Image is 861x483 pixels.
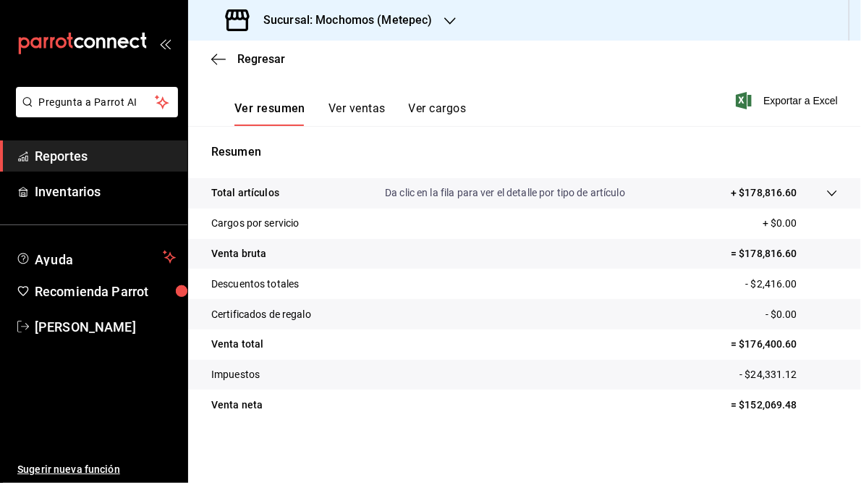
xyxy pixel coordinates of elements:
button: open_drawer_menu [159,38,171,49]
p: = $178,816.60 [731,246,838,261]
button: Ver ventas [328,101,386,126]
button: Ver cargos [409,101,467,126]
p: Descuentos totales [211,277,299,292]
button: Pregunta a Parrot AI [16,87,178,117]
p: Venta total [211,337,263,352]
span: Sugerir nueva función [17,462,176,477]
span: Regresar [237,52,285,66]
p: Venta bruta [211,246,266,261]
p: = $176,400.60 [731,337,838,352]
p: + $0.00 [763,216,838,231]
span: Pregunta a Parrot AI [39,95,156,110]
p: - $2,416.00 [746,277,838,292]
p: Resumen [211,143,838,161]
p: Cargos por servicio [211,216,300,231]
h3: Sucursal: Mochomos (Metepec) [252,12,433,29]
div: navigation tabs [234,101,466,126]
span: [PERSON_NAME] [35,317,176,337]
p: Total artículos [211,185,279,201]
p: Impuestos [211,367,260,382]
span: Ayuda [35,248,157,266]
span: Inventarios [35,182,176,201]
a: Pregunta a Parrot AI [10,105,178,120]
p: Da clic en la fila para ver el detalle por tipo de artículo [385,185,625,201]
p: Certificados de regalo [211,307,311,322]
p: Venta neta [211,398,263,413]
span: Recomienda Parrot [35,282,176,301]
span: Reportes [35,146,176,166]
p: + $178,816.60 [731,185,797,201]
p: = $152,069.48 [731,398,838,413]
button: Exportar a Excel [739,92,838,109]
button: Ver resumen [234,101,305,126]
p: - $24,331.12 [739,367,838,382]
button: Regresar [211,52,285,66]
p: - $0.00 [765,307,838,322]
